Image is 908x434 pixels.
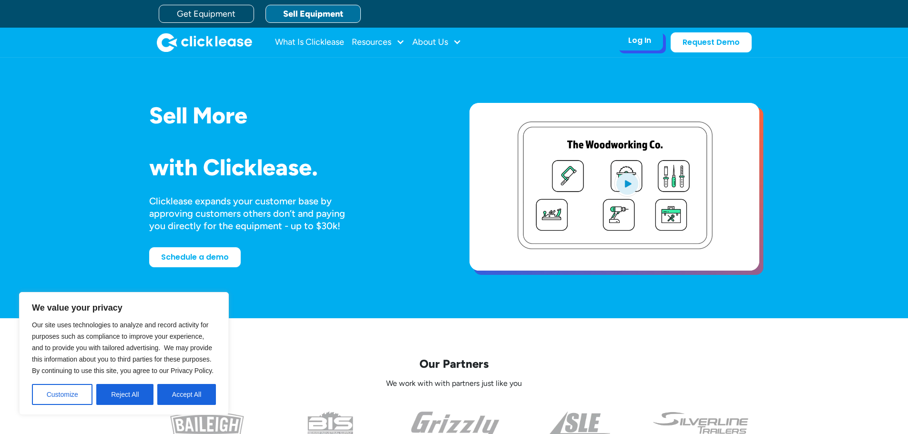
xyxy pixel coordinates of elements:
button: Reject All [96,384,153,405]
div: We value your privacy [19,292,229,415]
div: About Us [412,33,461,52]
button: Customize [32,384,92,405]
a: Request Demo [671,32,752,52]
a: What Is Clicklease [275,33,344,52]
button: Accept All [157,384,216,405]
p: We value your privacy [32,302,216,313]
a: Schedule a demo [149,247,241,267]
span: Our site uses technologies to analyze and record activity for purposes such as compliance to impr... [32,321,214,374]
a: open lightbox [469,103,759,271]
div: Clicklease expands your customer base by approving customers others don’t and paying you directly... [149,195,363,232]
div: Log In [628,36,651,45]
img: Clicklease logo [157,33,252,52]
h1: with Clicklease. [149,155,439,180]
a: home [157,33,252,52]
a: Get Equipment [159,5,254,23]
img: Blue play button logo on a light blue circular background [614,170,640,197]
h1: Sell More [149,103,439,128]
p: We work with with partners just like you [149,379,759,389]
p: Our Partners [149,356,759,371]
a: Sell Equipment [265,5,361,23]
div: Resources [352,33,405,52]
